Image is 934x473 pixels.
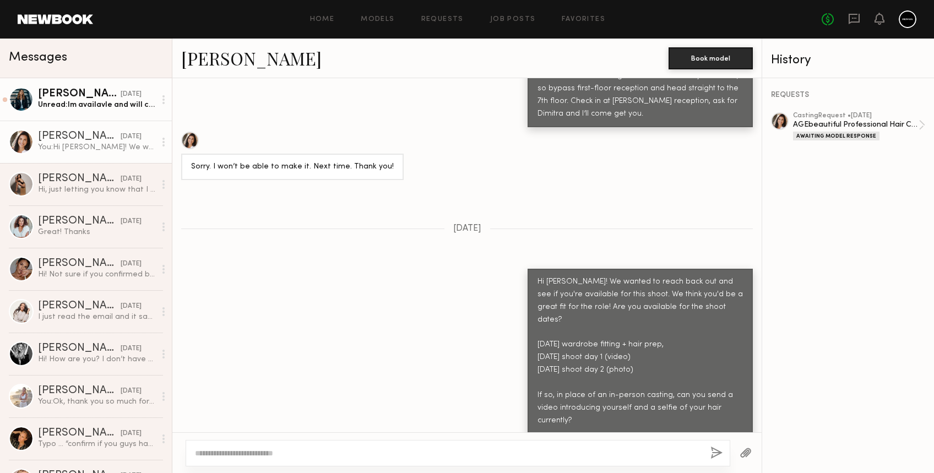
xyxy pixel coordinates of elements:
[38,396,155,407] div: You: Ok, thank you so much for the reply! :)
[121,216,142,227] div: [DATE]
[38,227,155,237] div: Great! Thanks
[191,161,394,173] div: Sorry. I won’t be able to make it. Next time. Thank you!
[38,269,155,280] div: Hi! Not sure if you confirmed bookings already, but wanted to let you know I just got back [DATE]...
[38,439,155,449] div: Typo … “confirm if you guys have booked”.
[121,132,142,142] div: [DATE]
[771,91,925,99] div: REQUESTS
[38,312,155,322] div: I just read the email and it says the color is more permanent in the two weeks that was said in t...
[793,112,919,119] div: casting Request • [DATE]
[121,174,142,184] div: [DATE]
[121,259,142,269] div: [DATE]
[121,301,142,312] div: [DATE]
[669,47,753,69] button: Book model
[453,224,481,233] span: [DATE]
[793,112,925,140] a: castingRequest •[DATE]AGEbeautiful Professional Hair Color Campaign Gray CoverageAwaiting Model R...
[793,119,919,130] div: AGEbeautiful Professional Hair Color Campaign Gray Coverage
[537,276,743,453] div: Hi [PERSON_NAME]! We wanted to reach back out and see if you're available for this shoot. We thin...
[421,16,464,23] a: Requests
[562,16,605,23] a: Favorites
[38,258,121,269] div: [PERSON_NAME]
[669,53,753,62] a: Book model
[121,386,142,396] div: [DATE]
[121,344,142,354] div: [DATE]
[38,385,121,396] div: [PERSON_NAME]
[121,89,142,100] div: [DATE]
[310,16,335,23] a: Home
[38,354,155,365] div: Hi! How are you? I don’t have any gray hair! I have natural blonde hair with highlights. I’m base...
[38,131,121,142] div: [PERSON_NAME]
[38,89,121,100] div: [PERSON_NAME]
[361,16,394,23] a: Models
[38,142,155,153] div: You: Hi [PERSON_NAME]! We wanted to reach back out and see if you're available for this shoot. We...
[490,16,536,23] a: Job Posts
[38,428,121,439] div: [PERSON_NAME]
[38,216,121,227] div: [PERSON_NAME]
[38,343,121,354] div: [PERSON_NAME]
[38,173,121,184] div: [PERSON_NAME]
[121,428,142,439] div: [DATE]
[9,51,67,64] span: Messages
[793,132,879,140] div: Awaiting Model Response
[38,184,155,195] div: Hi, just letting you know that I sent over the Hair selfie and intro video. Thank you so much for...
[38,301,121,312] div: [PERSON_NAME]
[771,54,925,67] div: History
[181,46,322,70] a: [PERSON_NAME]
[38,100,155,110] div: Unread: Im availavle and will confitm but before i do will any product be applied to my hair that...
